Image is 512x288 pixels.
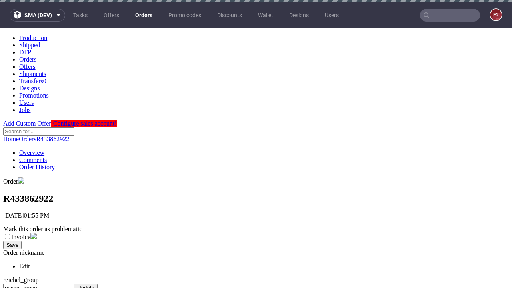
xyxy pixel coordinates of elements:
[19,71,34,78] a: Users
[19,42,46,49] a: Shipments
[3,213,22,221] button: Save
[3,149,509,157] div: Order
[19,14,40,20] a: Shipped
[130,9,157,22] a: Orders
[43,50,46,56] span: 0
[3,165,509,176] h1: R433862922
[19,78,30,85] a: Jobs
[19,108,36,114] a: Orders
[3,108,19,114] a: Home
[24,184,50,191] span: 01:55 PM
[284,9,314,22] a: Designs
[19,57,40,64] a: Designs
[3,248,509,256] div: reichel_group
[3,99,74,108] input: Search for...
[19,21,31,28] a: DTP
[3,221,509,242] div: Order nickname
[19,121,44,128] a: Overview
[3,256,74,264] input: Short company name, ie.: 'coca-cola-inc'
[19,128,47,135] a: Comments
[490,9,502,20] figcaption: e2
[3,198,509,205] div: Mark this order as problematic
[253,9,278,22] a: Wallet
[36,108,70,114] a: R433862922
[3,92,51,99] a: Add Custom Offer
[320,9,344,22] a: Users
[19,235,30,242] a: Edit
[10,9,65,22] button: sma (dev)
[19,28,37,35] a: Orders
[99,9,124,22] a: Offers
[19,35,36,42] a: Offers
[68,9,92,22] a: Tasks
[3,184,509,191] p: [DATE]
[11,206,30,212] label: Invoice
[74,256,98,264] button: Update
[164,9,206,22] a: Promo codes
[18,149,24,156] img: gb-5d72c5a8bef80fca6f99f476e15ec95ce2d5e5f65c6dab9ee8e56348be0d39fc.png
[19,64,49,71] a: Promotions
[51,92,117,99] a: Configure sales account!
[53,92,117,99] span: Configure sales account!
[19,50,46,56] a: Transfers0
[212,9,247,22] a: Discounts
[19,6,47,13] a: Production
[30,205,37,211] img: icon-invoice-flag.svg
[19,136,55,142] a: Order History
[24,12,52,18] span: sma (dev)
